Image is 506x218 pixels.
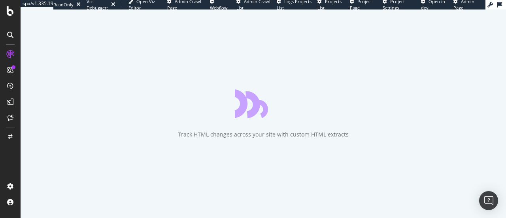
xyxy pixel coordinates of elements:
[178,131,349,138] div: Track HTML changes across your site with custom HTML extracts
[235,89,292,118] div: animation
[479,191,498,210] div: Open Intercom Messenger
[210,5,228,11] span: Webflow
[53,2,75,8] div: ReadOnly:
